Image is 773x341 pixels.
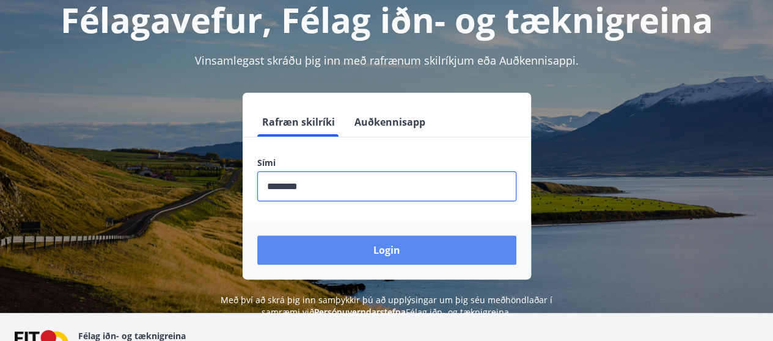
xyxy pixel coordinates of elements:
[257,107,340,137] button: Rafræn skilríki
[257,235,516,265] button: Login
[314,306,406,318] a: Persónuverndarstefna
[221,294,552,318] span: Með því að skrá þig inn samþykkir þú að upplýsingar um þig séu meðhöndlaðar í samræmi við Félag i...
[195,53,579,68] span: Vinsamlegast skráðu þig inn með rafrænum skilríkjum eða Auðkennisappi.
[257,157,516,169] label: Sími
[350,107,430,137] button: Auðkennisapp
